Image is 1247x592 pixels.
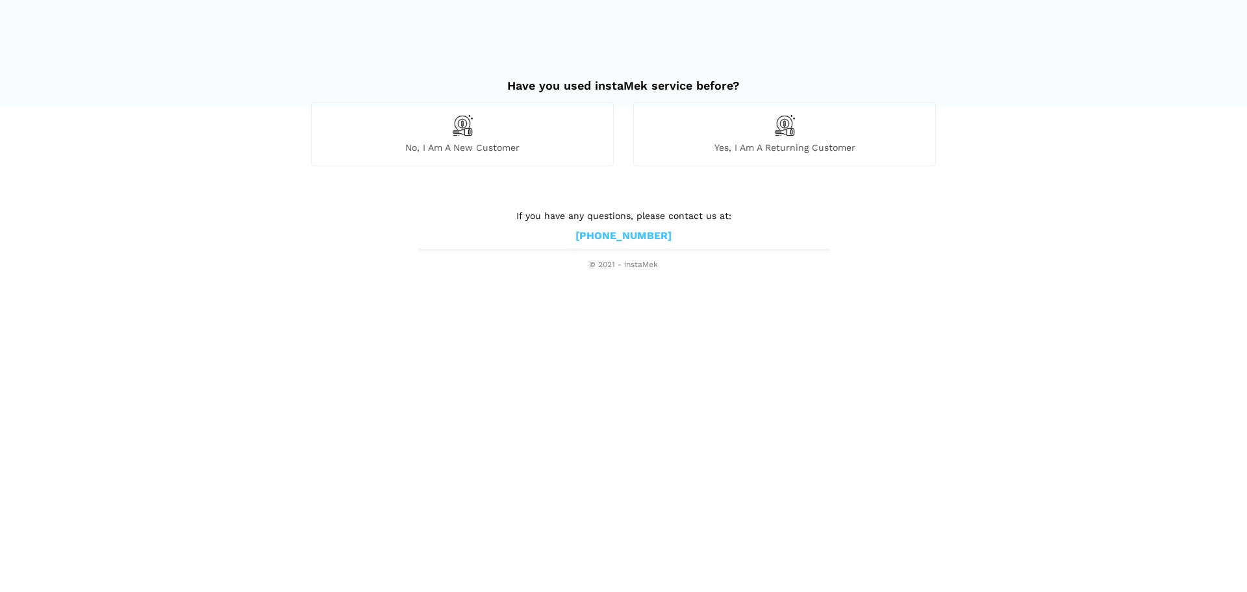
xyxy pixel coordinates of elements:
[312,142,613,153] span: No, I am a new customer
[311,66,936,93] h2: Have you used instaMek service before?
[634,142,935,153] span: Yes, I am a returning customer
[575,229,672,243] a: [PHONE_NUMBER]
[419,260,828,270] span: © 2021 - instaMek
[419,209,828,223] p: If you have any questions, please contact us at:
